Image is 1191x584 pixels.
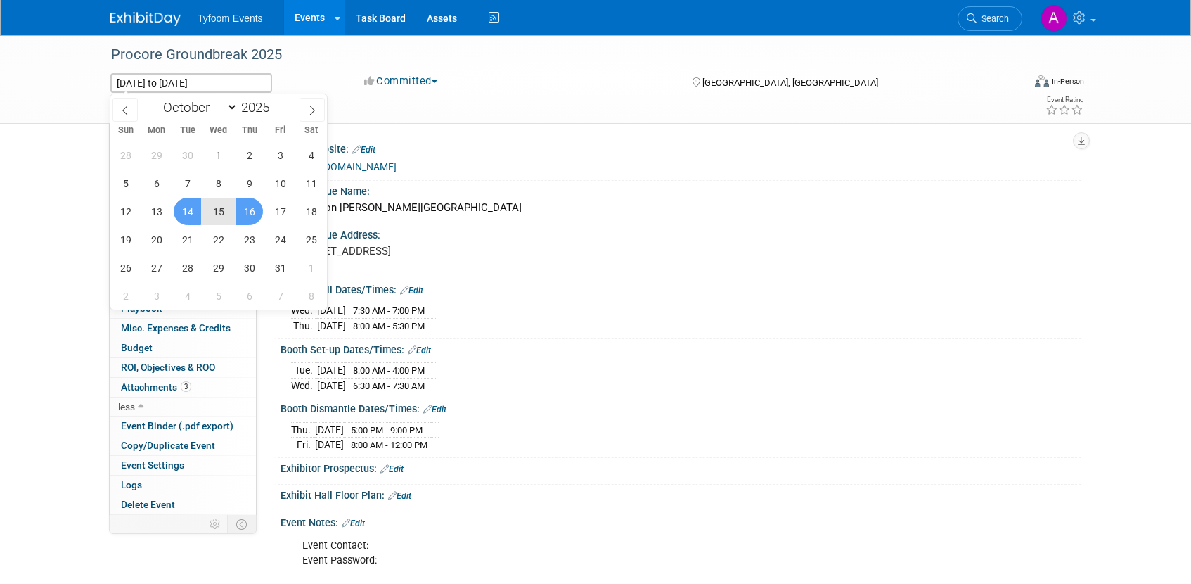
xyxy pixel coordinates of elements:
span: October 9, 2025 [236,170,263,197]
a: Attachments3 [110,378,256,397]
td: Wed. [291,378,317,393]
span: November 6, 2025 [236,282,263,310]
select: Month [157,99,238,116]
span: October 20, 2025 [143,226,170,253]
span: Mon [141,126,172,135]
span: 6:30 AM - 7:30 AM [353,381,425,391]
span: October 8, 2025 [205,170,232,197]
a: Tasks17% [110,280,256,299]
div: Booth Set-up Dates/Times: [281,339,1081,357]
span: 8:00 AM - 5:30 PM [353,321,425,331]
td: Wed. [291,303,317,319]
a: Budget [110,338,256,357]
div: Event Notes: [281,512,1081,531]
td: [DATE] [317,363,346,379]
a: Edit [388,491,411,501]
td: Toggle Event Tabs [228,515,257,533]
a: less [110,398,256,417]
span: 5:00 PM - 9:00 PM [351,425,423,436]
span: October 26, 2025 [112,254,139,281]
span: Budget [121,342,153,353]
input: Event Start Date - End Date [110,73,272,93]
span: October 4, 2025 [297,141,325,169]
span: Copy/Duplicate Event [121,440,215,451]
a: Edit [380,464,404,474]
span: October 30, 2025 [236,254,263,281]
span: September 28, 2025 [112,141,139,169]
span: Search [977,13,1009,24]
td: [DATE] [315,438,344,452]
span: less [118,401,135,412]
span: Tyfoom Events [198,13,263,24]
span: November 4, 2025 [174,282,201,310]
span: October 22, 2025 [205,226,232,253]
span: November 8, 2025 [297,282,325,310]
a: Edit [423,405,446,414]
span: October 16, 2025 [236,198,263,225]
span: Thu [234,126,265,135]
a: Edit [400,286,423,296]
span: October 23, 2025 [236,226,263,253]
a: [URL][DOMAIN_NAME] [297,161,397,172]
div: Procore Groundbreak 2025 [106,42,1001,68]
div: Exhibit Hall Floor Plan: [281,485,1081,503]
span: Event Settings [121,459,184,471]
a: Booth [110,143,256,162]
a: Sponsorships [110,260,256,279]
span: October 15, 2025 [205,198,232,225]
span: [GEOGRAPHIC_DATA], [GEOGRAPHIC_DATA] [702,77,878,88]
span: October 21, 2025 [174,226,201,253]
a: ROI, Objectives & ROO [110,358,256,377]
span: October 10, 2025 [266,170,294,197]
a: Event Information [110,123,256,142]
span: October 12, 2025 [112,198,139,225]
span: Logs [121,479,142,490]
span: ROI, Objectives & ROO [121,362,215,373]
span: October 31, 2025 [266,254,294,281]
a: Delete Event [110,495,256,514]
span: Misc. Expenses & Credits [121,322,231,334]
span: Delete Event [121,499,175,510]
div: Exhibit Hall Dates/Times: [281,279,1081,298]
img: Angie Nichols [1041,5,1067,32]
td: [DATE] [317,378,346,393]
div: Event Venue Address: [281,224,1081,242]
td: Personalize Event Tab Strip [203,515,228,533]
span: October 7, 2025 [174,170,201,197]
span: October 25, 2025 [297,226,325,253]
div: Booth Dismantle Dates/Times: [281,398,1081,417]
span: Attachments [121,381,191,393]
a: Edit [342,519,365,528]
span: 3 [181,381,191,392]
span: October 29, 2025 [205,254,232,281]
div: Event Format [939,73,1084,94]
span: October 17, 2025 [266,198,294,225]
div: Event Contact: Event Password: [292,532,926,574]
span: October 6, 2025 [143,170,170,197]
a: Search [958,6,1022,31]
span: November 7, 2025 [266,282,294,310]
span: 8:00 AM - 4:00 PM [353,365,425,376]
div: Houston [PERSON_NAME][GEOGRAPHIC_DATA] [291,197,1070,219]
button: Committed [359,74,443,89]
td: [DATE] [317,319,346,334]
span: October 14, 2025 [174,198,201,225]
td: Thu. [291,319,317,334]
td: Tue. [291,363,317,379]
span: September 29, 2025 [143,141,170,169]
span: November 3, 2025 [143,282,170,310]
td: Fri. [291,438,315,452]
div: Event Rating [1045,96,1083,103]
span: September 30, 2025 [174,141,201,169]
span: Sun [110,126,141,135]
span: October 1, 2025 [205,141,232,169]
img: Format-Inperson.png [1035,75,1049,87]
div: Event Venue Name: [281,181,1081,198]
input: Year [238,99,280,115]
span: October 27, 2025 [143,254,170,281]
a: Event Settings [110,456,256,475]
a: Misc. Expenses & Credits [110,319,256,338]
a: Edit [408,345,431,355]
span: November 2, 2025 [112,282,139,310]
span: October 11, 2025 [297,170,325,197]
